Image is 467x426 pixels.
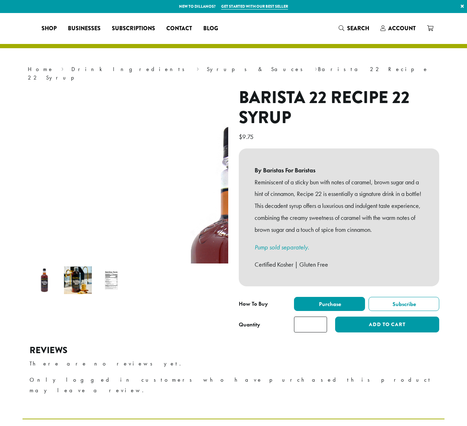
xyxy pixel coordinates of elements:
[203,24,218,33] span: Blog
[335,317,439,332] button: Add to cart
[64,266,92,294] img: Barista 22 Recipe 22 Syrup - Image 2
[255,259,423,271] p: Certified Kosher | Gluten Free
[207,65,307,73] a: Syrups & Sauces
[347,24,369,32] span: Search
[41,24,57,33] span: Shop
[391,300,416,308] span: Subscribe
[255,243,309,251] a: Pump sold separately.
[333,23,375,34] a: Search
[28,65,54,73] a: Home
[71,65,189,73] a: Drink Ingredients
[255,164,423,176] b: By Baristas For Baristas
[31,266,58,294] img: Barista 22 Recipe 22 Syrup
[315,63,317,74] span: ›
[30,358,437,369] p: There are no reviews yet.
[112,24,155,33] span: Subscriptions
[388,24,416,32] span: Account
[239,320,260,329] div: Quantity
[61,63,64,74] span: ›
[166,24,192,33] span: Contact
[30,345,437,356] h2: Reviews
[68,24,101,33] span: Businesses
[255,176,423,236] p: Reminiscent of a sticky bun with notes of caramel, brown sugar and a hint of cinnamon, Recipe 22 ...
[239,133,242,141] span: $
[36,23,62,34] a: Shop
[97,266,125,294] img: Barista 22 Recipe 22 Syrup - Image 3
[197,63,199,74] span: ›
[28,65,439,82] nav: Breadcrumb
[318,300,341,308] span: Purchase
[221,4,288,9] a: Get started with our best seller
[30,375,437,396] p: Only logged in customers who have purchased this product may leave a review.
[239,300,268,307] span: How To Buy
[239,133,255,141] bdi: 9.75
[294,317,327,332] input: Product quantity
[239,88,439,128] h1: Barista 22 Recipe 22 Syrup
